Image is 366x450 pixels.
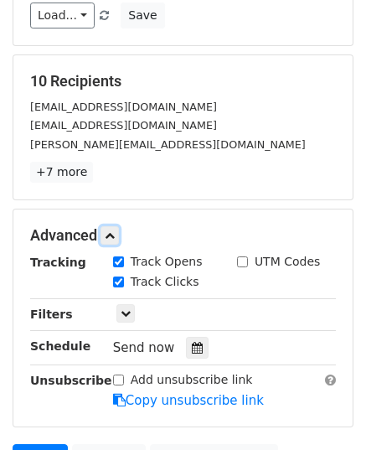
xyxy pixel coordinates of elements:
[30,226,336,245] h5: Advanced
[121,3,164,28] button: Save
[30,256,86,269] strong: Tracking
[113,393,264,408] a: Copy unsubscribe link
[30,308,73,321] strong: Filters
[30,162,93,183] a: +7 more
[30,119,217,132] small: [EMAIL_ADDRESS][DOMAIN_NAME]
[255,253,320,271] label: UTM Codes
[30,138,306,151] small: [PERSON_NAME][EMAIL_ADDRESS][DOMAIN_NAME]
[131,253,203,271] label: Track Opens
[30,72,336,91] h5: 10 Recipients
[30,339,90,353] strong: Schedule
[113,340,175,355] span: Send now
[131,273,199,291] label: Track Clicks
[30,101,217,113] small: [EMAIL_ADDRESS][DOMAIN_NAME]
[30,374,112,387] strong: Unsubscribe
[282,370,366,450] iframe: Chat Widget
[131,371,253,389] label: Add unsubscribe link
[30,3,95,28] a: Load...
